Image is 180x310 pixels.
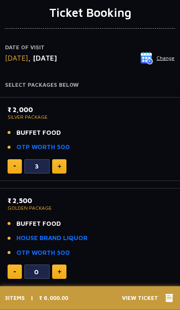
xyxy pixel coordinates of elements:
[5,5,175,20] h1: Ticket Booking
[5,82,175,88] h4: Select Packages Below
[5,294,25,302] p: ITEMS
[13,271,16,273] img: minus
[122,294,164,302] span: View Ticket
[39,294,68,301] span: ₹ 6,000.00
[58,270,61,274] img: plus
[16,142,70,152] a: OTP WORTH 500
[16,128,61,138] span: BUFFET FOOD
[8,104,172,115] p: ₹ 2,000
[16,248,70,258] a: OTP WORTH 500
[8,115,172,120] p: SILVER PACKAGE
[16,233,87,243] a: HOUSE BRAND LIQUOR
[5,54,28,62] span: [DATE]
[13,166,16,167] img: minus
[122,294,175,302] button: View Ticket
[25,294,39,302] p: |
[5,43,175,52] p: Date of Visit
[58,164,61,168] img: plus
[140,51,175,65] button: Change
[16,219,61,229] span: BUFFET FOOD
[8,206,172,211] p: GOLDEN PACKAGE
[8,195,172,206] p: ₹ 2,500
[28,54,57,62] span: , [DATE]
[5,294,8,301] span: 3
